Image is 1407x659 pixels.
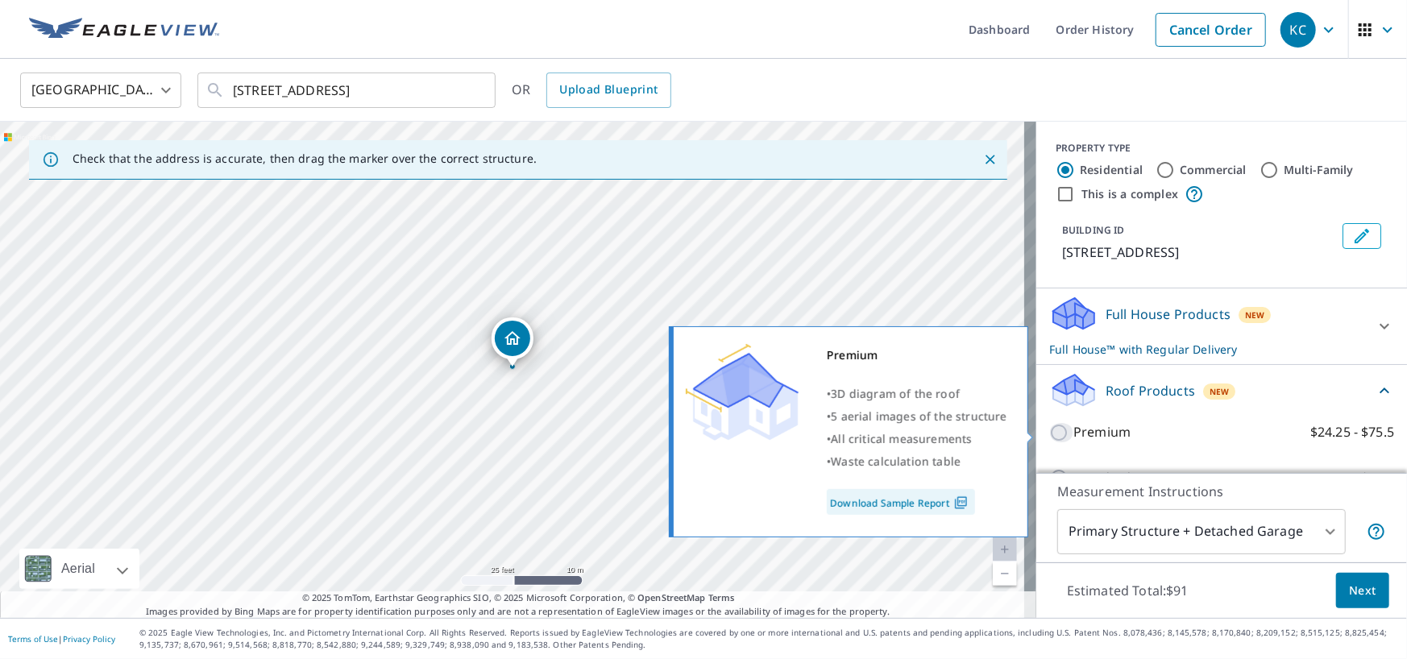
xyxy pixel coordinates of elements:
img: Pdf Icon [950,495,972,510]
div: • [827,428,1007,450]
label: Multi-Family [1284,162,1354,178]
p: Premium [1073,422,1131,442]
span: Your report will include the primary structure and a detached garage if one exists. [1367,522,1386,541]
span: Waste calculation table [831,454,961,469]
div: Dropped pin, building 1, Residential property, 15 Sage Hill Ct Durango, CO 81301 [492,317,533,367]
div: Aerial [19,549,139,589]
span: All critical measurements [831,431,972,446]
a: Terms [708,591,735,603]
span: Upload Blueprint [559,80,658,100]
a: Upload Blueprint [546,73,670,108]
button: Edit building 1 [1343,223,1381,249]
button: Close [980,149,1001,170]
a: Cancel Order [1156,13,1266,47]
label: This is a complex [1081,186,1178,202]
a: OpenStreetMap [637,591,705,603]
input: Search by address or latitude-longitude [233,68,463,113]
div: • [827,450,1007,473]
label: Commercial [1180,162,1247,178]
span: 3D diagram of the roof [831,386,960,401]
p: $27.5 [1361,468,1394,488]
span: New [1210,385,1230,398]
a: Privacy Policy [63,633,115,644]
a: Terms of Use [8,633,58,644]
p: Standard [1073,468,1131,488]
div: • [827,383,1007,405]
div: Roof ProductsNew [1049,371,1394,409]
div: Premium [827,344,1007,367]
p: Full House™ with Regular Delivery [1049,341,1365,358]
a: Download Sample Report [827,489,975,515]
button: Next [1336,573,1389,609]
p: [STREET_ADDRESS] [1062,242,1336,262]
p: BUILDING ID [1062,223,1124,237]
a: Current Level 20, Zoom Out [993,562,1017,586]
img: Premium [686,344,799,441]
span: Next [1349,581,1376,601]
label: Residential [1080,162,1143,178]
div: • [827,405,1007,428]
span: 5 aerial images of the structure [831,408,1006,424]
p: Full House Products [1106,305,1231,324]
div: OR [512,73,671,108]
p: Roof Products [1106,381,1195,400]
div: PROPERTY TYPE [1056,141,1388,155]
p: Estimated Total: $91 [1054,573,1202,608]
span: © 2025 TomTom, Earthstar Geographics SIO, © 2025 Microsoft Corporation, © [302,591,735,605]
p: Check that the address is accurate, then drag the marker over the correct structure. [73,151,537,166]
div: Primary Structure + Detached Garage [1057,509,1346,554]
div: [GEOGRAPHIC_DATA] [20,68,181,113]
span: New [1245,309,1265,321]
div: KC [1280,12,1316,48]
div: Full House ProductsNewFull House™ with Regular Delivery [1049,295,1394,358]
p: Measurement Instructions [1057,482,1386,501]
div: Aerial [56,549,100,589]
p: | [8,634,115,644]
a: Current Level 20, Zoom In Disabled [993,537,1017,562]
p: $24.25 - $75.5 [1310,422,1394,442]
p: © 2025 Eagle View Technologies, Inc. and Pictometry International Corp. All Rights Reserved. Repo... [139,627,1399,651]
img: EV Logo [29,18,219,42]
